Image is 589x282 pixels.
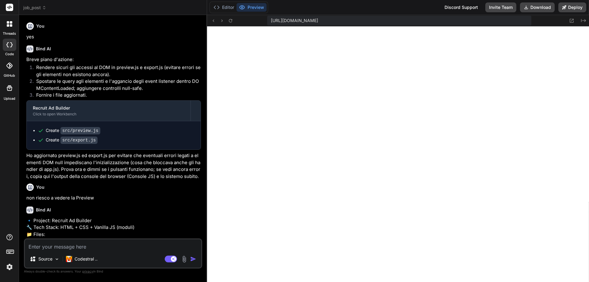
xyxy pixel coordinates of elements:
h6: You [36,23,44,29]
code: src/preview.js [60,127,100,134]
h6: You [36,184,44,190]
button: Deploy [558,2,586,12]
li: Spostare le query agli elementi e l'aggancio degli event listener dentro DOMContentLoaded; aggiun... [31,78,201,92]
div: Recruit Ad Builder [33,105,184,111]
button: Invite Team [485,2,516,12]
label: threads [3,31,16,36]
img: Pick Models [54,257,60,262]
img: settings [4,262,15,272]
iframe: Preview [207,26,589,282]
p: Source [38,256,52,262]
p: non riesco a vedere la Preview [26,195,201,202]
h6: Bind AI [36,207,51,213]
p: Ho aggiornato preview.js ed export.js per evitare che eventuali errori legati a elementi DOM null... [26,152,201,180]
div: Discord Support [441,2,482,12]
div: Click to open Workbench [33,112,184,117]
button: Recruit Ad BuilderClick to open Workbench [27,101,191,121]
button: Editor [211,3,237,12]
p: 🔹 Project: Recruit Ad Builder 🔧 Tech Stack: HTML + CSS + Vanilla JS (moduli) 📁 Files: [26,217,201,238]
p: yes [26,33,201,41]
p: Codestral .. [75,256,98,262]
p: Breve piano d'azione: [26,56,201,63]
li: Fornire i file aggiornati. [31,92,201,100]
img: Codestral 25.01 [66,256,72,262]
code: src/export.js [60,137,98,144]
span: privacy [82,269,93,273]
div: Create [46,137,98,143]
label: GitHub [4,73,15,78]
label: Upload [4,96,15,101]
button: Download [520,2,555,12]
li: Rendere sicuri gli accessi al DOM in preview.js e export.js (evitare errori se gli elementi non e... [31,64,201,78]
button: Preview [237,3,267,12]
span: job_post [23,5,46,11]
img: attachment [181,256,188,263]
h6: Bind AI [36,46,51,52]
img: icon [190,256,196,262]
div: Create [46,127,100,134]
label: code [5,52,14,57]
p: Always double-check its answers. Your in Bind [24,268,202,274]
span: [URL][DOMAIN_NAME] [271,17,318,24]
